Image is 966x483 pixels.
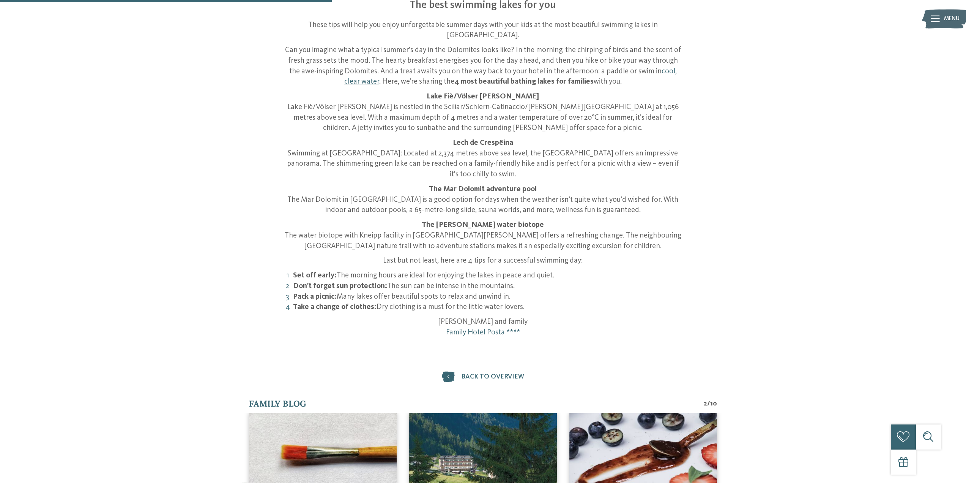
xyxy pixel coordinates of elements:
[293,303,377,311] strong: Take a change of clothes:
[453,139,513,147] strong: Lech de Crespëina
[442,372,524,382] a: back to overview
[707,399,710,409] span: /
[285,292,682,302] li: Many lakes offer beautiful spots to relax and unwind in.
[285,20,682,41] p: These tips will help you enjoy unforgettable summer days with your kids at the most beautiful swi...
[461,373,524,381] span: back to overview
[285,256,682,266] p: Last but not least, here are 4 tips for a successful swimming day:
[427,93,539,100] strong: Lake Fiè/Völser [PERSON_NAME]
[285,281,682,292] li: The sun can be intense in the mountains.
[293,282,387,290] strong: Don't forget sun protection:
[285,302,682,313] li: Dry clothing is a must for the little water lovers.
[454,78,594,86] strong: 4 most beautiful bathing lakes for families
[285,271,682,281] li: The morning hours are ideal for enjoying the lakes in peace and quiet.
[429,185,537,193] strong: The Mar Dolomit adventure pool
[285,45,682,87] p: Can you imagine what a typical summer’s day in the Dolomites looks like? In the morning, the chir...
[285,138,682,180] p: Swimming at [GEOGRAPHIC_DATA]: Located at 2,374 metres above sea level, the [GEOGRAPHIC_DATA] off...
[293,293,337,301] strong: Pack a picnic:
[293,272,337,279] strong: Set off early:
[710,399,717,409] span: 10
[703,399,707,409] span: 2
[285,220,682,252] p: The water biotope with Kneipp facility in [GEOGRAPHIC_DATA][PERSON_NAME] offers a refreshing chan...
[249,398,306,409] span: Family Blog
[285,317,682,338] p: [PERSON_NAME] and family
[446,329,520,336] a: Family Hotel Posta ****
[285,92,682,134] p: Lake Fiè/Völser [PERSON_NAME] is nestled in the Sciliar/Schlern-Catinaccio/[PERSON_NAME][GEOGRAPH...
[422,221,544,229] strong: The [PERSON_NAME] water biotope
[285,184,682,216] p: The Mar Dolomit in [GEOGRAPHIC_DATA] is a good option for days when the weather isn’t quite what ...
